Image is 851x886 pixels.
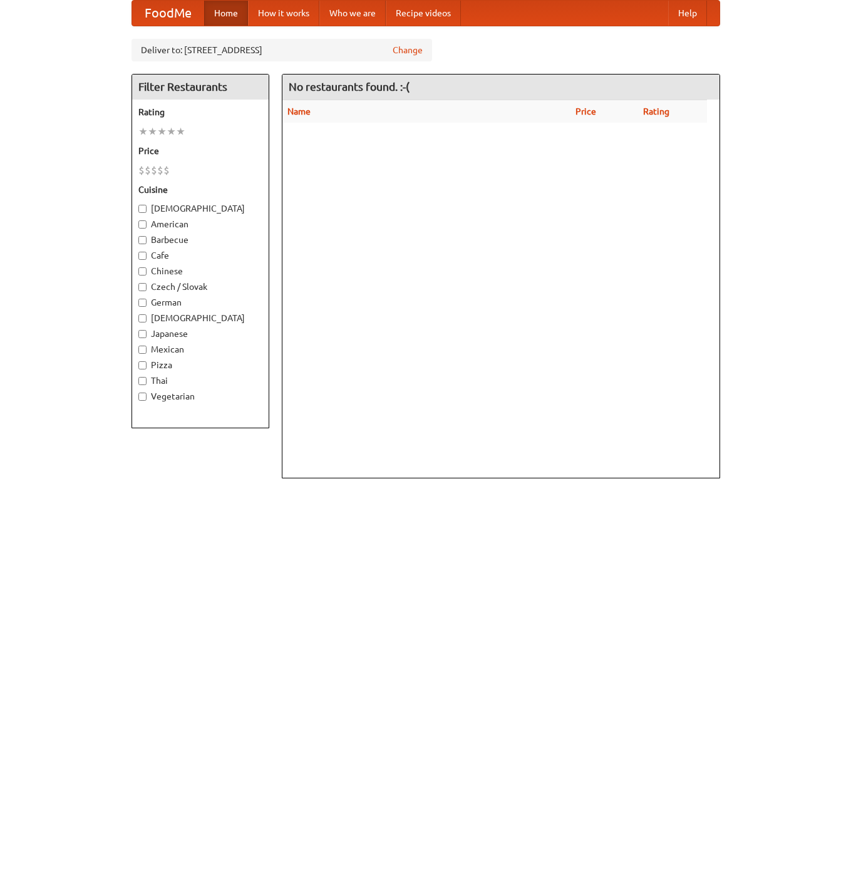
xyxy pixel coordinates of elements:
[138,346,147,354] input: Mexican
[163,163,170,177] li: $
[157,125,167,138] li: ★
[289,81,410,93] ng-pluralize: No restaurants found. :-(
[148,125,157,138] li: ★
[138,283,147,291] input: Czech / Slovak
[138,296,262,309] label: German
[138,343,262,356] label: Mexican
[132,1,204,26] a: FoodMe
[138,145,262,157] h5: Price
[138,252,147,260] input: Cafe
[138,377,147,385] input: Thai
[138,249,262,262] label: Cafe
[138,125,148,138] li: ★
[138,393,147,401] input: Vegetarian
[138,359,262,371] label: Pizza
[138,390,262,403] label: Vegetarian
[319,1,386,26] a: Who we are
[138,163,145,177] li: $
[138,218,262,230] label: American
[138,374,262,387] label: Thai
[157,163,163,177] li: $
[138,267,147,276] input: Chinese
[138,220,147,229] input: American
[393,44,423,56] a: Change
[145,163,151,177] li: $
[132,39,432,61] div: Deliver to: [STREET_ADDRESS]
[668,1,707,26] a: Help
[138,281,262,293] label: Czech / Slovak
[138,183,262,196] h5: Cuisine
[167,125,176,138] li: ★
[138,327,262,340] label: Japanese
[138,106,262,118] h5: Rating
[138,330,147,338] input: Japanese
[575,106,596,116] a: Price
[248,1,319,26] a: How it works
[138,236,147,244] input: Barbecue
[138,361,147,369] input: Pizza
[176,125,185,138] li: ★
[132,75,269,100] h4: Filter Restaurants
[138,299,147,307] input: German
[386,1,461,26] a: Recipe videos
[151,163,157,177] li: $
[138,205,147,213] input: [DEMOGRAPHIC_DATA]
[138,234,262,246] label: Barbecue
[643,106,669,116] a: Rating
[287,106,311,116] a: Name
[138,202,262,215] label: [DEMOGRAPHIC_DATA]
[138,314,147,322] input: [DEMOGRAPHIC_DATA]
[138,312,262,324] label: [DEMOGRAPHIC_DATA]
[204,1,248,26] a: Home
[138,265,262,277] label: Chinese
